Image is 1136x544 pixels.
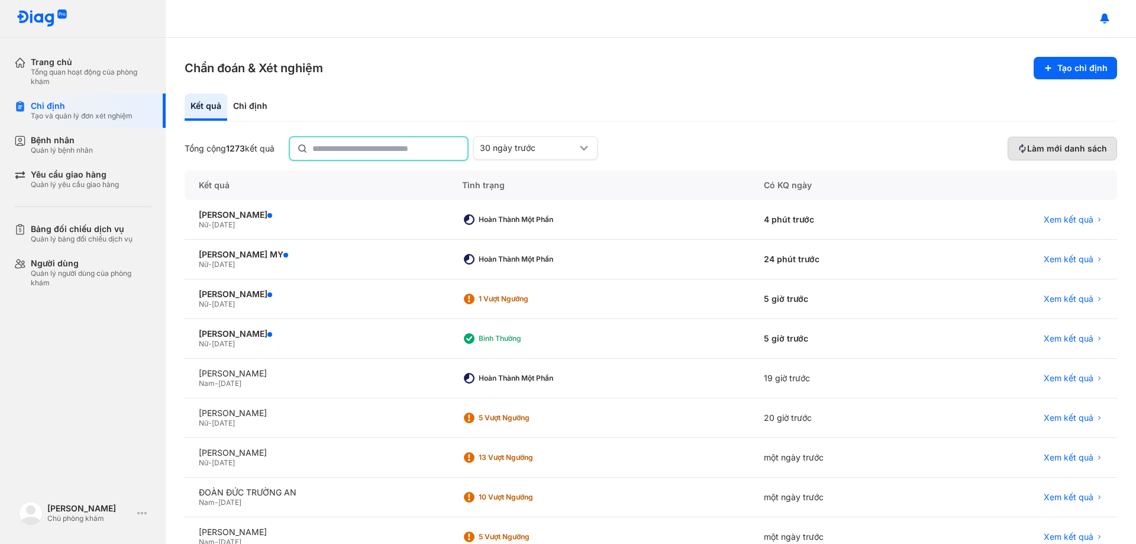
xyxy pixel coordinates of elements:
span: [DATE] [212,339,235,348]
span: - [215,379,218,388]
div: 24 phút trước [750,240,934,279]
div: Chủ phòng khám [47,514,133,523]
div: [PERSON_NAME] [199,210,434,220]
span: Nam [199,498,215,507]
div: 1 Vượt ngưỡng [479,294,573,304]
span: Xem kết quả [1044,294,1093,304]
span: [DATE] [212,458,235,467]
span: Nam [199,379,215,388]
span: [DATE] [218,379,241,388]
span: - [208,300,212,308]
span: - [208,339,212,348]
div: Hoàn thành một phần [479,255,573,264]
div: 5 Vượt ngưỡng [479,532,573,542]
div: 13 Vượt ngưỡng [479,453,573,462]
div: Kết quả [185,94,227,121]
button: Tạo chỉ định [1034,57,1117,79]
span: Xem kết quả [1044,492,1093,503]
span: - [215,498,218,507]
span: [DATE] [212,300,235,308]
div: Quản lý bệnh nhân [31,146,93,155]
div: 10 Vượt ngưỡng [479,493,573,502]
div: Quản lý người dùng của phòng khám [31,269,151,288]
div: [PERSON_NAME] [199,329,434,339]
span: Nữ [199,458,208,467]
div: [PERSON_NAME] [199,527,434,537]
div: Hoàn thành một phần [479,215,573,224]
span: - [208,220,212,229]
div: Yêu cầu giao hàng [31,169,119,180]
span: [DATE] [212,260,235,269]
div: Bảng đối chiếu dịch vụ [31,224,133,234]
span: Xem kết quả [1044,413,1093,423]
span: Nữ [199,260,208,269]
span: [DATE] [212,419,235,427]
div: [PERSON_NAME] [199,448,434,458]
div: Chỉ định [31,101,133,111]
span: Xem kết quả [1044,452,1093,463]
div: 4 phút trước [750,200,934,240]
span: Xem kết quả [1044,373,1093,384]
div: Người dùng [31,258,151,269]
img: logo [17,9,67,28]
div: [PERSON_NAME] [199,289,434,300]
div: Bình thường [479,334,573,343]
div: Tổng cộng kết quả [185,143,275,154]
div: Tổng quan hoạt động của phòng khám [31,67,151,86]
span: Xem kết quả [1044,254,1093,265]
div: 5 Vượt ngưỡng [479,413,573,423]
div: Có KQ ngày [750,170,934,200]
div: Kết quả [185,170,448,200]
div: [PERSON_NAME] MY [199,249,434,260]
h3: Chẩn đoán & Xét nghiệm [185,60,323,76]
div: [PERSON_NAME] [47,503,133,514]
span: Nữ [199,300,208,308]
div: một ngày trước [750,478,934,517]
span: Làm mới danh sách [1027,143,1107,154]
span: - [208,260,212,269]
div: 20 giờ trước [750,398,934,438]
div: Trang chủ [31,57,151,67]
span: [DATE] [218,498,241,507]
div: 5 giờ trước [750,319,934,359]
span: - [208,458,212,467]
div: [PERSON_NAME] [199,368,434,379]
div: Tình trạng [448,170,750,200]
span: Xem kết quả [1044,333,1093,344]
div: 5 giờ trước [750,279,934,319]
div: Bệnh nhân [31,135,93,146]
span: Xem kết quả [1044,532,1093,542]
div: Tạo và quản lý đơn xét nghiệm [31,111,133,121]
div: Hoàn thành một phần [479,374,573,383]
span: - [208,419,212,427]
img: logo [19,501,43,525]
span: Nữ [199,419,208,427]
span: 1273 [226,143,245,153]
span: [DATE] [212,220,235,229]
div: 19 giờ trước [750,359,934,398]
div: ĐOÀN ĐỨC TRƯỜNG AN [199,487,434,498]
span: Nữ [199,339,208,348]
span: Nữ [199,220,208,229]
button: Làm mới danh sách [1008,137,1117,160]
div: 30 ngày trước [480,143,577,153]
div: Quản lý yêu cầu giao hàng [31,180,119,189]
span: Xem kết quả [1044,214,1093,225]
div: Chỉ định [227,94,273,121]
div: [PERSON_NAME] [199,408,434,419]
div: Quản lý bảng đối chiếu dịch vụ [31,234,133,244]
div: một ngày trước [750,438,934,478]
